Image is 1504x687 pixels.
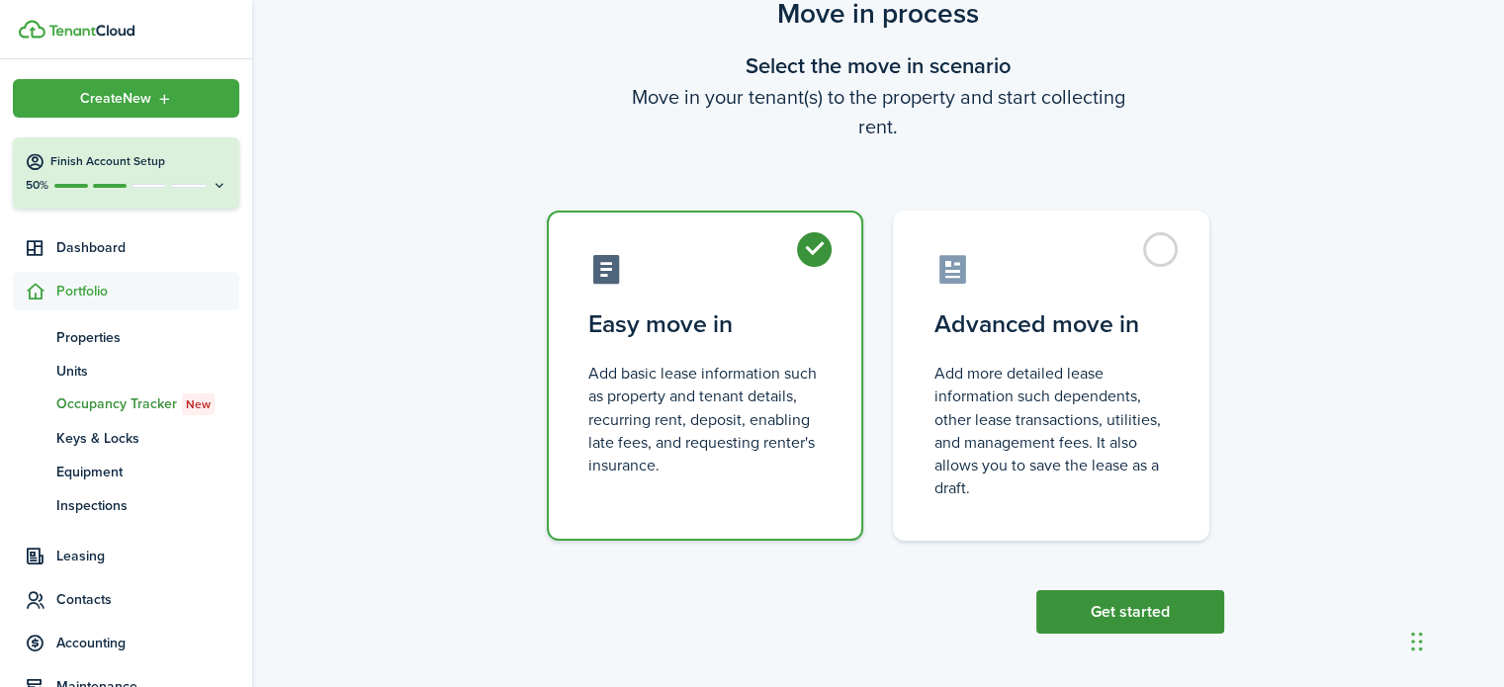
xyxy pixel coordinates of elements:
span: Inspections [56,495,239,516]
p: 50% [25,177,49,194]
a: Occupancy TrackerNew [13,387,239,421]
a: Properties [13,320,239,354]
span: Equipment [56,462,239,482]
span: Contacts [56,589,239,610]
h4: Finish Account Setup [50,153,227,170]
wizard-step-header-description: Move in your tenant(s) to the property and start collecting rent. [532,82,1224,141]
wizard-step-header-title: Select the move in scenario [532,49,1224,82]
button: Finish Account Setup50% [13,137,239,209]
a: Units [13,354,239,387]
a: Keys & Locks [13,421,239,455]
img: TenantCloud [48,25,134,37]
a: Equipment [13,455,239,488]
span: Properties [56,327,239,348]
iframe: Chat Widget [1405,592,1504,687]
span: Accounting [56,633,239,653]
control-radio-card-title: Easy move in [588,306,822,342]
img: TenantCloud [19,20,45,39]
button: Open menu [13,79,239,118]
span: Leasing [56,546,239,566]
a: Inspections [13,488,239,522]
span: Portfolio [56,281,239,301]
span: Dashboard [56,237,239,258]
div: Drag [1411,612,1423,671]
control-radio-card-description: Add more detailed lease information such dependents, other lease transactions, utilities, and man... [934,362,1168,499]
span: Create New [80,92,151,106]
button: Get started [1036,590,1224,634]
span: Keys & Locks [56,428,239,449]
control-radio-card-title: Advanced move in [934,306,1168,342]
span: New [186,395,211,413]
a: Dashboard [13,228,239,267]
control-radio-card-description: Add basic lease information such as property and tenant details, recurring rent, deposit, enablin... [588,362,822,476]
span: Occupancy Tracker [56,393,239,415]
span: Units [56,361,239,382]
